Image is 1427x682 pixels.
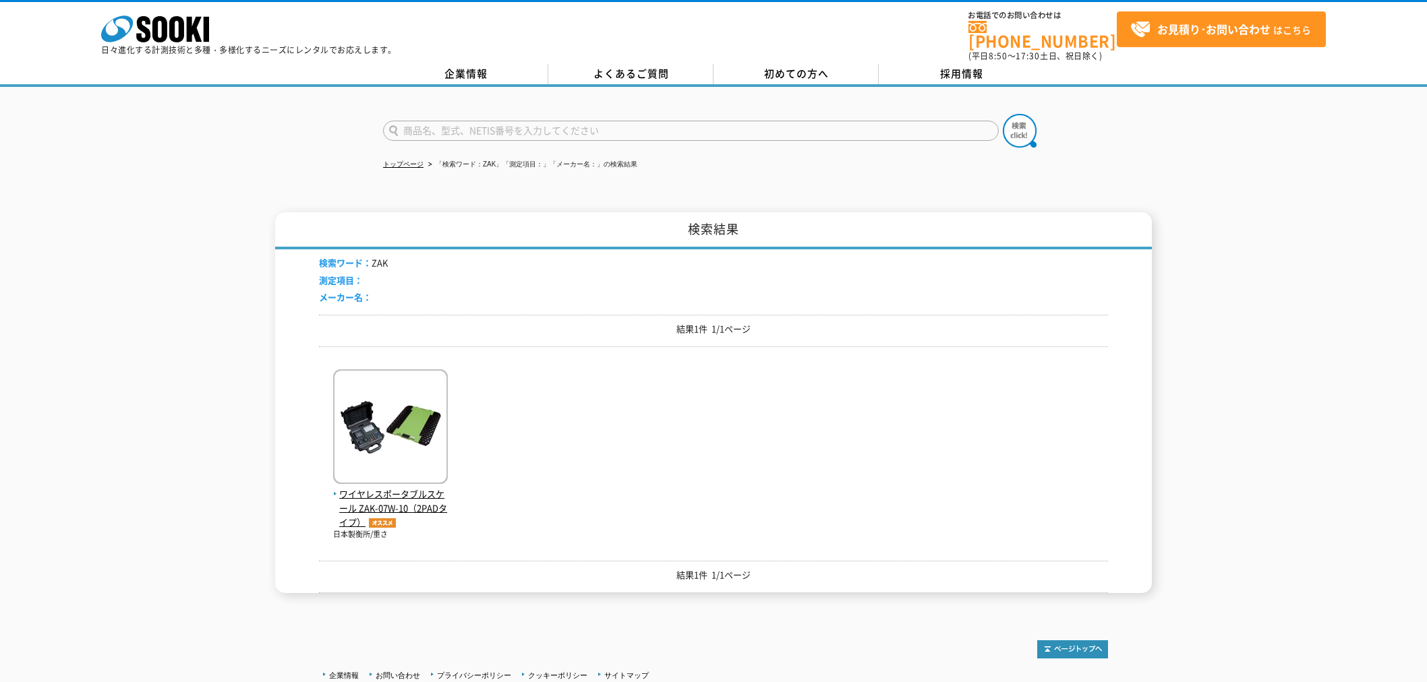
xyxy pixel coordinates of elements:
[319,256,372,269] span: 検索ワード：
[1117,11,1326,47] a: お見積り･お問い合わせはこちら
[437,671,511,679] a: プライバシーポリシー
[989,50,1008,62] span: 8:50
[426,158,637,172] li: 「検索ワード：ZAK」「測定項目：」「メーカー名：」の検索結果
[1130,20,1311,40] span: はこちら
[548,64,714,84] a: よくあるご質問
[319,290,372,303] span: メーカー名：
[764,66,829,81] span: 初めての方へ
[333,369,448,487] img: ZAK-07W-10（2PADタイプ）
[383,160,424,168] a: トップページ
[968,50,1102,62] span: (平日 ～ 土日、祝日除く)
[319,568,1108,582] p: 結果1件 1/1ページ
[1016,50,1040,62] span: 17:30
[1003,114,1037,148] img: btn_search.png
[319,274,363,286] span: 測定項目：
[1157,21,1271,37] strong: お見積り･お問い合わせ
[968,11,1117,20] span: お電話でのお問い合わせは
[333,473,448,529] a: ワイヤレスポータブルスケール ZAK-07W-10（2PADタイプ）オススメ
[376,671,420,679] a: お問い合わせ
[319,256,388,270] li: ZAK
[101,46,397,54] p: 日々進化する計測技術と多種・多様化するニーズにレンタルでお応えします。
[879,64,1044,84] a: 採用情報
[383,121,999,141] input: 商品名、型式、NETIS番号を入力してください
[319,322,1108,336] p: 結果1件 1/1ページ
[366,518,399,528] img: オススメ
[604,671,649,679] a: サイトマップ
[528,671,587,679] a: クッキーポリシー
[275,212,1152,249] h1: 検索結果
[714,64,879,84] a: 初めての方へ
[383,64,548,84] a: 企業情報
[333,529,448,540] p: 日本製衡所/重さ
[333,487,448,529] span: ワイヤレスポータブルスケール ZAK-07W-10（2PADタイプ）
[1037,640,1108,658] img: トップページへ
[329,671,359,679] a: 企業情報
[968,21,1117,49] a: [PHONE_NUMBER]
